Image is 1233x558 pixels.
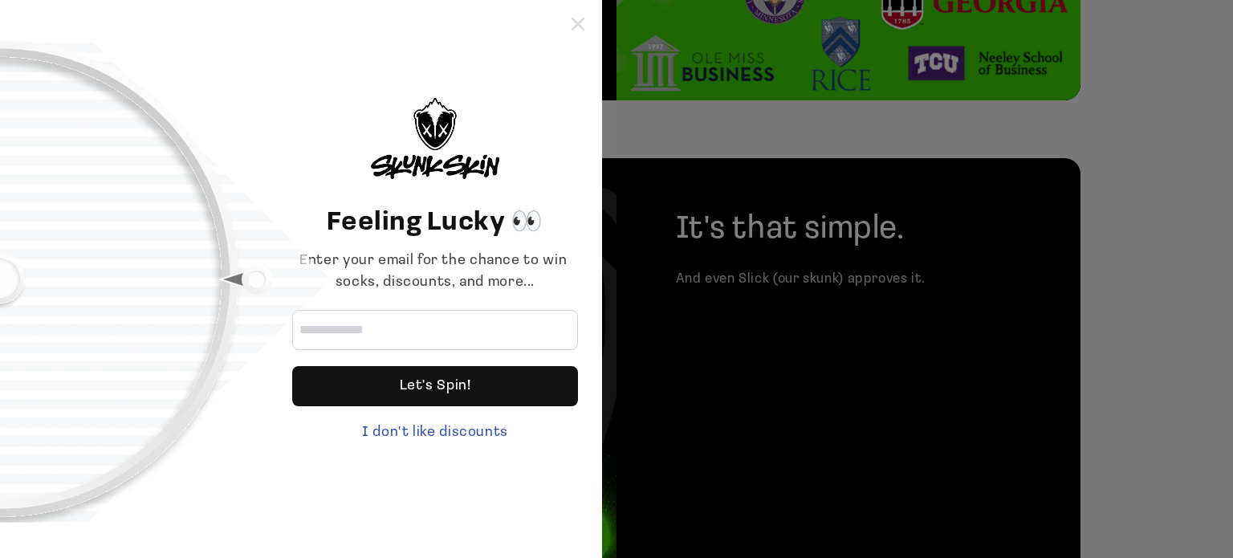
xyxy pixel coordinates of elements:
div: Let's Spin! [292,366,578,406]
div: I don't like discounts [292,422,578,444]
input: Email address [292,310,578,350]
header: Feeling Lucky 👀 [292,204,578,242]
div: Enter your email for the chance to win socks, discounts, and more... [292,250,578,294]
img: logo [371,98,499,179]
div: Let's Spin! [400,366,471,406]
